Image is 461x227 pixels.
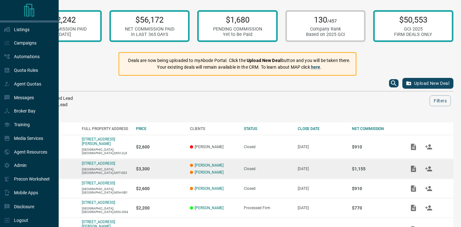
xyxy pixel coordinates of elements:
[352,186,399,191] p: $910
[136,144,184,149] p: $2,600
[352,144,399,149] p: $910
[327,18,337,24] span: /457
[37,15,87,24] p: $32,242
[247,58,282,63] strong: Upload New Deal
[244,167,291,171] div: Closed
[125,32,174,37] div: in LAST 365 DAYS
[394,26,432,32] div: GCI 2025
[421,144,436,149] span: Match Clients
[298,127,345,131] div: CLOSE DATE
[82,161,115,166] a: [STREET_ADDRESS]
[82,168,129,175] p: [GEOGRAPHIC_DATA],[GEOGRAPHIC_DATA],M5T-0E3
[195,163,224,168] a: [PERSON_NAME]
[82,181,115,185] a: [STREET_ADDRESS]
[244,127,291,131] div: STATUS
[352,166,399,171] p: $1,155
[136,127,184,131] div: PRICE
[406,205,421,210] span: Add / View Documents
[244,186,291,191] div: Closed
[195,170,224,175] a: [PERSON_NAME]
[136,205,184,210] p: $2,200
[82,187,129,194] p: [GEOGRAPHIC_DATA],[GEOGRAPHIC_DATA],M5H-0B1
[306,26,345,32] div: Company Rank
[352,127,399,131] div: NET COMMISSION
[244,145,291,149] div: Closed
[421,166,436,171] span: Match Clients
[37,26,87,32] div: NET COMMISSION PAID
[82,148,129,155] p: [GEOGRAPHIC_DATA],[GEOGRAPHIC_DATA],M5V-2L9
[306,32,345,37] div: Based on 2025 GCI
[421,205,436,210] span: Match Clients
[190,145,237,149] p: [PERSON_NAME]
[190,127,237,131] div: CLIENTS
[394,15,432,24] p: $50,553
[352,205,399,210] p: $770
[430,95,451,106] button: Filters
[213,15,262,24] p: $1,680
[406,166,421,171] span: Add / View Documents
[389,79,399,87] button: search button
[82,207,129,214] p: [GEOGRAPHIC_DATA],[GEOGRAPHIC_DATA],M5A-0G4
[298,186,345,191] p: [DATE]
[125,15,174,24] p: $56,172
[37,32,87,37] div: in [DATE]
[421,186,436,190] span: Match Clients
[213,26,262,32] div: PENDING COMMISSION
[298,167,345,171] p: [DATE]
[136,186,184,191] p: $2,600
[394,32,432,37] div: FIRM DEALS ONLY
[82,200,115,205] a: [STREET_ADDRESS]
[82,137,115,146] a: [STREET_ADDRESS][PERSON_NAME]
[298,206,345,210] p: [DATE]
[306,15,345,24] p: 130
[406,144,421,149] span: Add / View Documents
[195,206,224,210] a: [PERSON_NAME]
[402,78,453,89] button: Upload New Deal
[213,32,262,37] div: Yet to Be Paid
[128,57,350,64] p: Deals are now being uploaded to myAbode Portal. Click the button and you will be taken there.
[82,127,129,131] div: FULL PROPERTY ADDRESS
[298,145,345,149] p: [DATE]
[125,26,174,32] div: NET COMMISSION PAID
[244,206,291,210] div: Processed Firm
[136,166,184,171] p: $3,300
[195,186,224,191] a: [PERSON_NAME]
[311,65,321,70] a: here
[128,64,350,71] p: Your existing deals will remain available in the CRM. To learn about MAP click .
[406,186,421,190] span: Add / View Documents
